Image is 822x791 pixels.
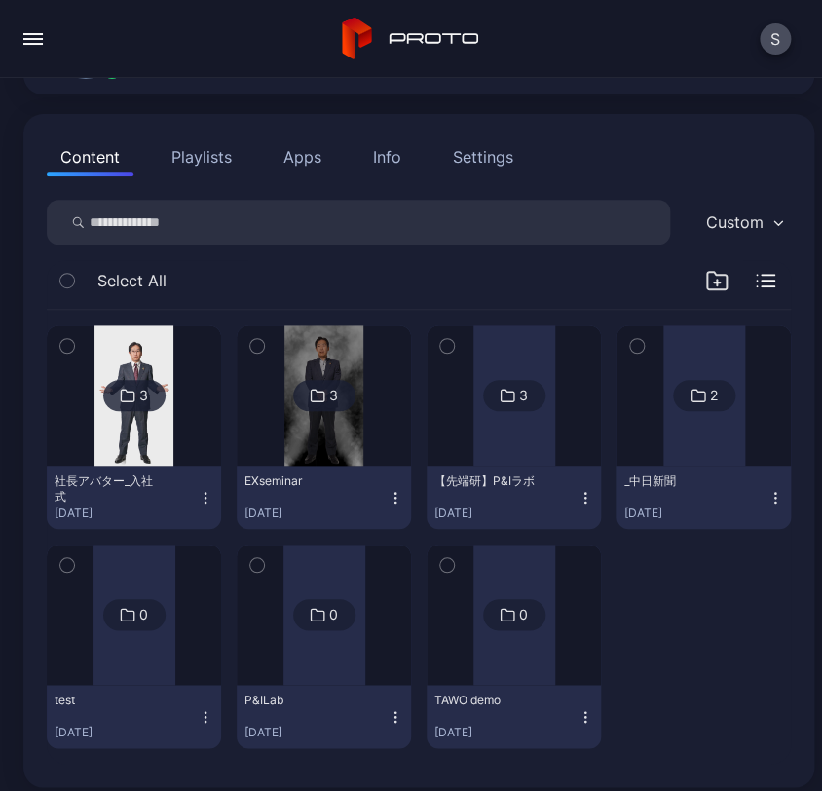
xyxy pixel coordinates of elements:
span: Select All [97,269,167,292]
button: P&ILab[DATE] [237,685,411,748]
button: Info [359,137,415,176]
div: test [55,693,162,708]
div: 3 [329,387,338,404]
button: TAWO demo[DATE] [427,685,601,748]
div: [DATE] [55,506,198,521]
div: 0 [519,606,528,623]
div: _中日新聞 [624,473,731,489]
div: P&ILab [244,693,352,708]
button: EXseminar[DATE] [237,466,411,529]
button: Playlists [158,137,245,176]
div: 社長アバター_入社式 [55,473,162,505]
button: Settings [439,137,527,176]
button: Custom [696,200,791,245]
button: test[DATE] [47,685,221,748]
div: 3 [519,387,528,404]
button: S [760,23,791,55]
div: 3 [139,387,148,404]
div: [DATE] [55,725,198,740]
button: 【先端研】P&Iラボ[DATE] [427,466,601,529]
div: Custom [706,212,764,232]
div: 0 [329,606,338,623]
div: [DATE] [244,725,388,740]
div: EXseminar [244,473,352,489]
div: 【先端研】P&Iラボ [434,473,542,489]
div: 2 [710,387,718,404]
div: 0 [139,606,148,623]
div: TAWO demo [434,693,542,708]
div: Info [373,145,401,169]
button: _中日新聞[DATE] [616,466,791,529]
button: 社長アバター_入社式[DATE] [47,466,221,529]
div: Settings [453,145,513,169]
button: Content [47,137,133,176]
div: [DATE] [434,725,578,740]
div: [DATE] [244,506,388,521]
div: [DATE] [624,506,767,521]
button: Apps [270,137,335,176]
div: [DATE] [434,506,578,521]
